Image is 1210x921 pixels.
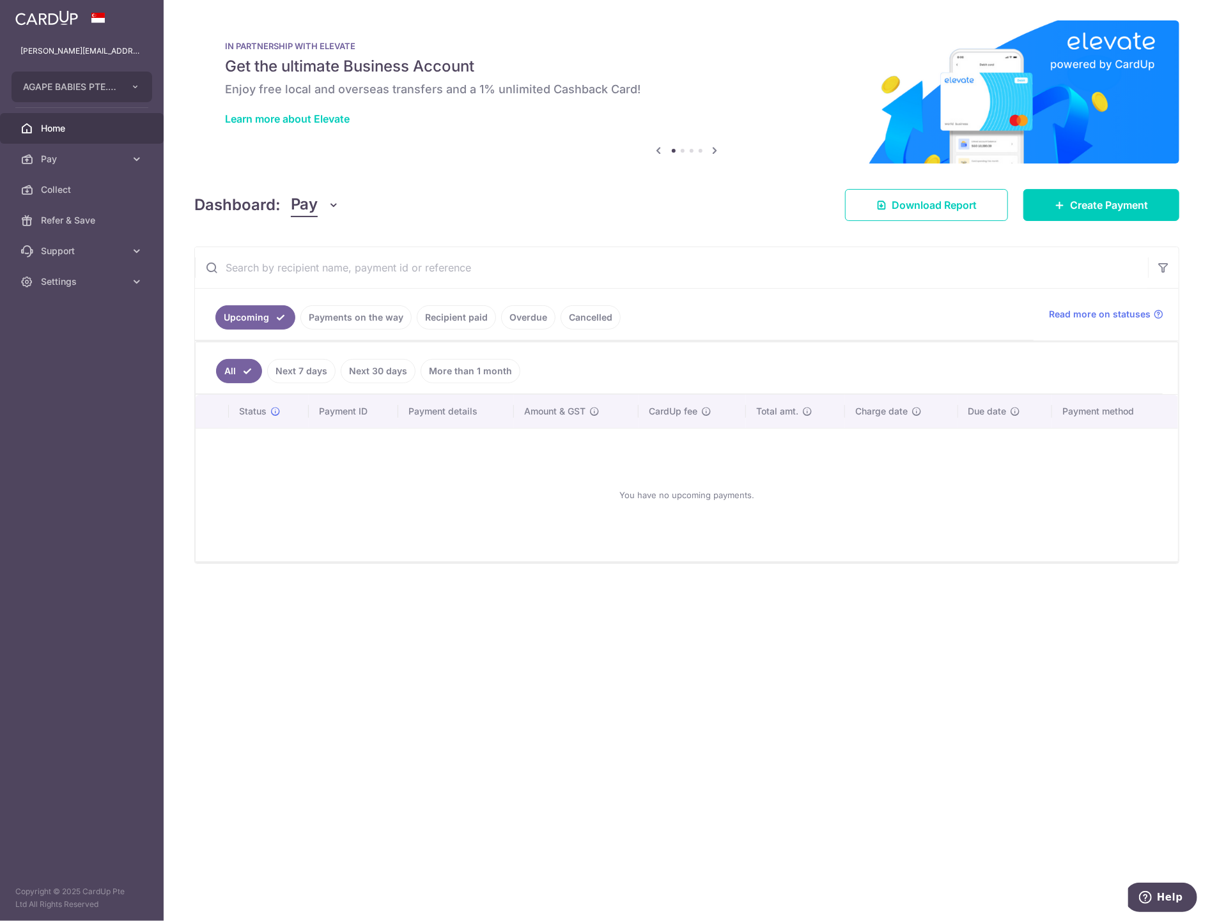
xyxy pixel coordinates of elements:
span: Home [41,122,125,135]
span: Read more on statuses [1049,308,1151,321]
a: Cancelled [561,305,621,330]
a: Upcoming [215,305,295,330]
th: Payment method [1052,395,1178,428]
h5: Get the ultimate Business Account [225,56,1149,77]
a: Next 7 days [267,359,336,383]
span: Pay [41,153,125,165]
div: You have no upcoming payments. [211,439,1163,551]
a: Next 30 days [341,359,415,383]
img: Renovation banner [194,20,1179,164]
span: Settings [41,275,125,288]
th: Payment details [398,395,514,428]
a: Recipient paid [417,305,496,330]
p: IN PARTNERSHIP WITH ELEVATE [225,41,1149,51]
span: Download Report [892,197,977,213]
a: All [216,359,262,383]
iframe: Opens a widget where you can find more information [1128,883,1197,915]
a: Download Report [845,189,1008,221]
span: Support [41,245,125,257]
span: Charge date [855,405,908,418]
span: CardUp fee [649,405,697,418]
button: AGAPE BABIES PTE. LTD. [12,72,152,102]
img: CardUp [15,10,78,26]
span: AGAPE BABIES PTE. LTD. [23,80,118,93]
a: More than 1 month [421,359,520,383]
a: Payments on the way [300,305,412,330]
span: Status [239,405,267,418]
span: Total amt. [756,405,798,418]
a: Create Payment [1023,189,1179,221]
span: Due date [968,405,1007,418]
span: Refer & Save [41,214,125,227]
a: Read more on statuses [1049,308,1163,321]
a: Overdue [501,305,555,330]
span: Amount & GST [524,405,586,418]
input: Search by recipient name, payment id or reference [195,247,1148,288]
span: Create Payment [1070,197,1148,213]
h6: Enjoy free local and overseas transfers and a 1% unlimited Cashback Card! [225,82,1149,97]
span: Collect [41,183,125,196]
button: Pay [291,193,340,217]
th: Payment ID [309,395,398,428]
a: Learn more about Elevate [225,112,350,125]
span: Pay [291,193,318,217]
h4: Dashboard: [194,194,281,217]
p: [PERSON_NAME][EMAIL_ADDRESS][DOMAIN_NAME] [20,45,143,57]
